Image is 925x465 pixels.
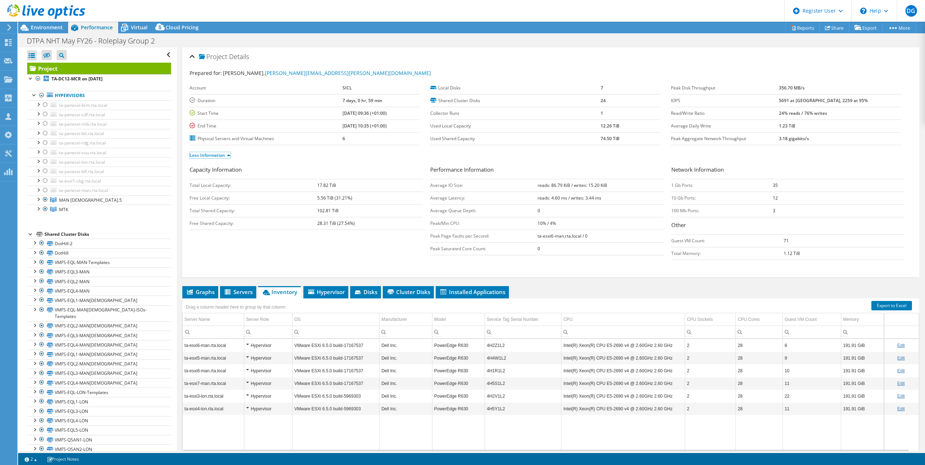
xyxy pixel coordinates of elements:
[432,352,485,364] td: Column Model, Value PowerEdge R630
[27,426,171,435] a: VMFS-EQL5-LON
[190,135,343,142] label: Physical Servers and Virtual Machines
[432,402,485,415] td: Column Model, Value PowerEdge R630
[784,238,789,244] b: 71
[183,339,244,352] td: Column Server Name, Value ta-esxi6-man.rta.local
[307,288,345,296] span: Hypervisor
[265,70,431,76] a: [PERSON_NAME][EMAIL_ADDRESS][PERSON_NAME][DOMAIN_NAME]
[184,315,210,324] div: Server Name
[246,392,290,401] div: Hypervisor
[779,135,809,142] b: 3.18 gigabits/s
[487,315,539,324] div: Service Tag Serial Number
[59,206,68,213] span: MTK
[27,63,171,74] a: Project
[81,24,113,31] span: Performance
[42,454,84,464] a: Project Notes
[736,339,783,352] td: Column CPU Cores, Value 28
[27,369,171,378] a: VMFS-EQL3-MAN[DEMOGRAPHIC_DATA]
[736,402,783,415] td: Column CPU Cores, Value 28
[27,444,171,454] a: VMFS-QSAN2-LON
[783,402,841,415] td: Column Guest VM Count, Value 11
[485,352,561,364] td: Column Service Tag Serial Number, Value 4H4W1L2
[59,178,101,184] span: ta-esxi1-cbg.rta.local
[386,288,430,296] span: Cluster Disks
[343,85,352,91] b: SICL
[736,352,783,364] td: Column CPU Cores, Value 28
[538,246,540,252] b: 0
[685,390,736,402] td: Column CPU Sockets, Value 2
[379,364,432,377] td: Column Manufacturer, Value Dell Inc.
[379,339,432,352] td: Column Manufacturer, Value Dell Inc.
[183,352,244,364] td: Column Server Name, Value ta-esxi5-man.rta.local
[841,364,884,377] td: Column Memory, Value 191.91 GiB
[244,402,292,415] td: Column Server Role, Value Hypervisor
[381,315,407,324] div: Manufacturer
[897,406,905,411] a: Edit
[736,390,783,402] td: Column CPU Cores, Value 28
[27,387,171,397] a: VMFS-EQL-LON-Templates
[183,313,244,326] td: Server Name Column
[379,377,432,390] td: Column Manufacturer, Value Dell Inc.
[882,22,916,33] a: More
[343,97,382,104] b: 7 days, 0 hr, 59 min
[244,352,292,364] td: Column Server Role, Value Hypervisor
[59,159,105,165] span: ta-panesxi-lon.rta.local
[244,390,292,402] td: Column Server Role, Value Hypervisor
[779,97,868,104] b: 5691 at [GEOGRAPHIC_DATA], 2259 at 95%
[430,84,600,92] label: Local Disks
[671,122,779,130] label: Average Daily Write
[601,110,603,116] b: 1
[59,150,106,156] span: ta-panesxi-sou.rta.local
[292,377,379,390] td: Column OS, Value VMware ESXi 6.5.0 build-17167537
[430,166,664,175] h3: Performance Information
[354,288,377,296] span: Disks
[27,305,171,321] a: VMFS-EQL-MAN[DEMOGRAPHIC_DATA]-ISOs-Templates
[430,230,538,242] td: Peak Page Faults per Second:
[783,352,841,364] td: Column Guest VM Count, Value 9
[27,167,171,176] a: ta-panesxi-blf.rta.local
[317,208,339,214] b: 102.81 TiB
[292,313,379,326] td: OS Column
[27,416,171,426] a: VMFS-EQL4-LON
[561,364,685,377] td: Column CPU, Value Intel(R) Xeon(R) CPU E5-2690 v4 @ 2.60GHz 2.60 GHz
[432,364,485,377] td: Column Model, Value PowerEdge R630
[561,339,685,352] td: Column CPU, Value Intel(R) Xeon(R) CPU E5-2690 v4 @ 2.60GHz 2.60 GHz
[685,402,736,415] td: Column CPU Sockets, Value 2
[190,97,343,104] label: Duration
[671,204,773,217] td: 100 Mb Ports:
[430,192,538,204] td: Average Latency:
[671,221,905,231] h3: Other
[59,140,106,146] span: ta-panesxi-rdg.rta.local
[561,390,685,402] td: Column CPU, Value Intel(R) Xeon(R) CPU E5-2690 v4 @ 2.60GHz 2.60 GHz
[687,315,713,324] div: CPU Sockets
[783,390,841,402] td: Column Guest VM Count, Value 22
[246,366,290,375] div: Hypervisor
[27,148,171,157] a: ta-panesxi-sou.rta.local
[190,70,222,76] label: Prepared for:
[190,122,343,130] label: End Time
[190,217,317,230] td: Free Shared Capacity:
[166,24,199,31] span: Cloud Pricing
[183,377,244,390] td: Column Server Name, Value ta-esxi7-man.rta.local
[190,110,343,117] label: Start Time
[27,277,171,286] a: VMFS-EQL2-MAN
[27,186,171,195] a: ta-panesxi-man.rta.local
[131,24,148,31] span: Virtual
[244,326,292,338] td: Column Server Role, Filter cell
[27,195,171,205] a: MAN 6.5
[671,192,773,204] td: 10 Gb Ports:
[783,364,841,377] td: Column Guest VM Count, Value 10
[24,37,166,45] h1: DTPA NHT May FY26 - Roleplay Group 2
[430,217,538,230] td: Peak/Min CPU:
[736,377,783,390] td: Column CPU Cores, Value 28
[430,122,600,130] label: Used Local Capacity
[841,326,884,338] td: Column Memory, Filter cell
[561,352,685,364] td: Column CPU, Value Intel(R) Xeon(R) CPU E5-2690 v4 @ 2.60GHz 2.60 GHz
[59,168,104,175] span: ta-panesxi-blf.rta.local
[27,100,171,110] a: ta-panesxi-brm.rta.local
[430,179,538,192] td: Average IO Size:
[779,85,805,91] b: 356.70 MB/s
[563,315,572,324] div: CPU
[246,354,290,363] div: Hypervisor
[379,326,432,338] td: Column Manufacturer, Filter cell
[738,315,760,324] div: CPU Cores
